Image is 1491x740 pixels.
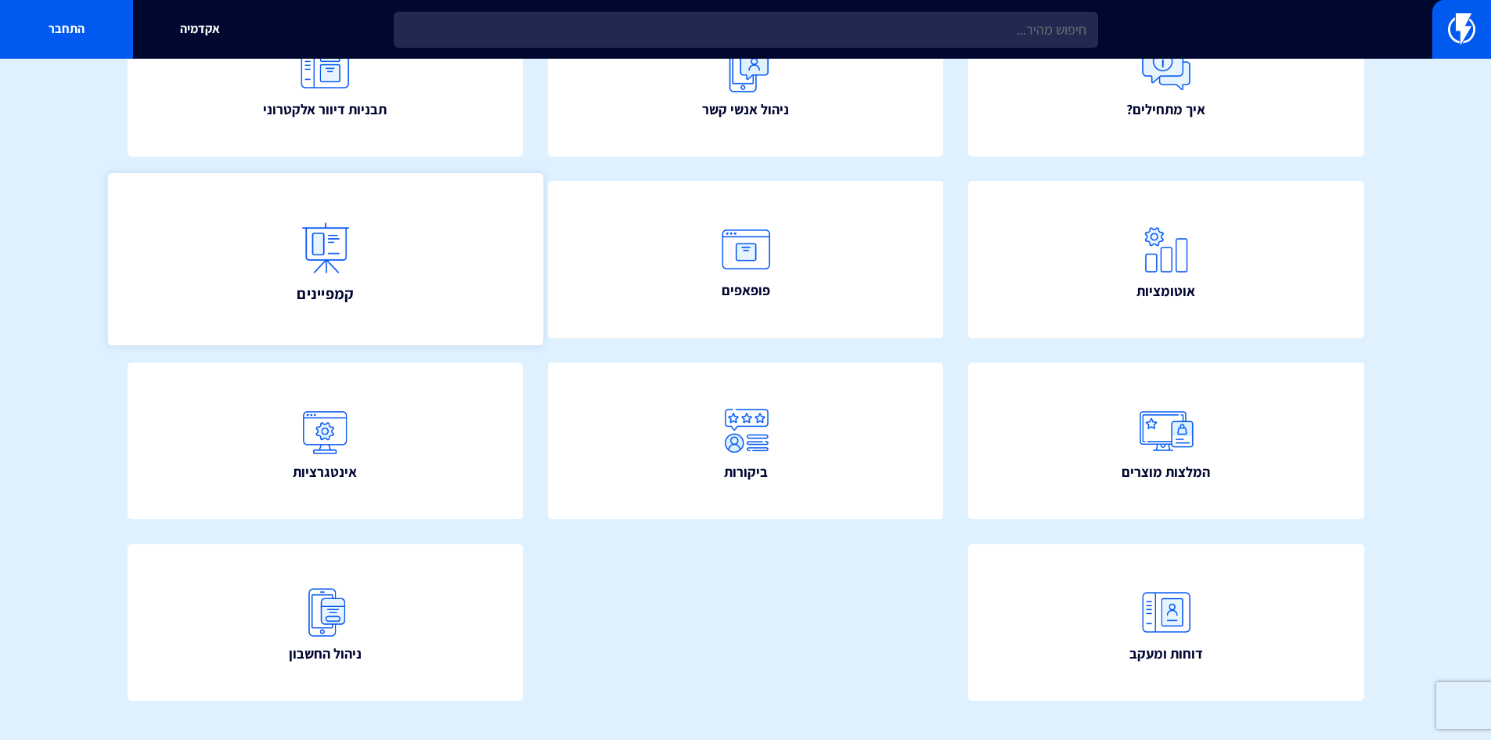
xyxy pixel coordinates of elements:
a: ניהול החשבון [128,544,524,701]
span: איך מתחילים? [1126,99,1205,120]
a: אוטומציות [968,181,1364,338]
a: פופאפים [548,181,944,338]
span: ניהול אנשי קשר [702,99,789,120]
a: ביקורות [548,363,944,519]
span: תבניות דיוור אלקטרוני [263,99,387,120]
a: אינטגרציות [128,363,524,519]
span: קמפיינים [297,283,354,305]
a: דוחות ומעקב [968,544,1364,701]
a: המלצות מוצרים [968,363,1364,519]
span: אוטומציות [1136,281,1195,301]
span: ביקורות [724,462,768,482]
span: ניהול החשבון [289,644,362,664]
span: המלצות מוצרים [1122,462,1210,482]
span: דוחות ומעקב [1129,644,1203,664]
span: אינטגרציות [293,462,357,482]
a: קמפיינים [107,173,542,345]
input: חיפוש מהיר... [394,12,1098,48]
span: פופאפים [722,280,770,301]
